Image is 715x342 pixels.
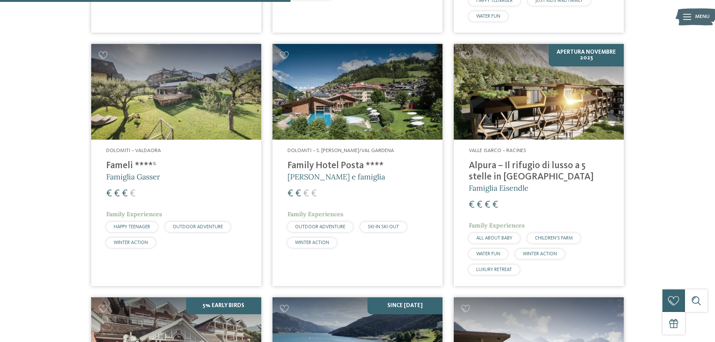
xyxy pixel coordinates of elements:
[469,183,528,193] span: Famiglia Eisendle
[122,189,128,199] span: €
[114,224,150,229] span: HAPPY TEENAGER
[91,44,261,286] a: Cercate un hotel per famiglie? Qui troverete solo i migliori! Dolomiti – Valdaora Fameli ****ˢ Fa...
[469,148,526,153] span: Valle Isarco – Racines
[106,210,162,218] span: Family Experiences
[311,189,317,199] span: €
[106,189,112,199] span: €
[469,221,525,229] span: Family Experiences
[272,44,443,286] a: Cercate un hotel per famiglie? Qui troverete solo i migliori! Dolomiti – S. [PERSON_NAME]/Val Gar...
[454,44,624,140] img: Cercate un hotel per famiglie? Qui troverete solo i migliori!
[288,160,427,172] h4: Family Hotel Posta ****
[469,200,474,210] span: €
[368,224,399,229] span: SKI-IN SKI-OUT
[476,267,512,272] span: LUXURY RETREAT
[288,210,343,218] span: Family Experiences
[130,189,135,199] span: €
[469,160,609,183] h4: Alpura – Il rifugio di lusso a 5 stelle in [GEOGRAPHIC_DATA]
[476,14,500,19] span: WATER FUN
[295,189,301,199] span: €
[485,200,490,210] span: €
[303,189,309,199] span: €
[477,200,482,210] span: €
[114,189,120,199] span: €
[173,224,223,229] span: OUTDOOR ADVENTURE
[288,189,293,199] span: €
[114,240,148,245] span: WINTER ACTION
[106,172,160,181] span: Famiglia Gasser
[288,148,394,153] span: Dolomiti – S. [PERSON_NAME]/Val Gardena
[492,200,498,210] span: €
[106,148,161,153] span: Dolomiti – Valdaora
[295,224,345,229] span: OUTDOOR ADVENTURE
[454,44,624,286] a: Cercate un hotel per famiglie? Qui troverete solo i migliori! Apertura novembre 2025 Valle Isarco...
[288,172,385,181] span: [PERSON_NAME] e famiglia
[272,44,443,140] img: Cercate un hotel per famiglie? Qui troverete solo i migliori!
[523,252,557,256] span: WINTER ACTION
[295,240,329,245] span: WINTER ACTION
[91,44,261,140] img: Cercate un hotel per famiglie? Qui troverete solo i migliori!
[476,252,500,256] span: WATER FUN
[476,236,512,241] span: ALL ABOUT BABY
[535,236,573,241] span: CHILDREN’S FARM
